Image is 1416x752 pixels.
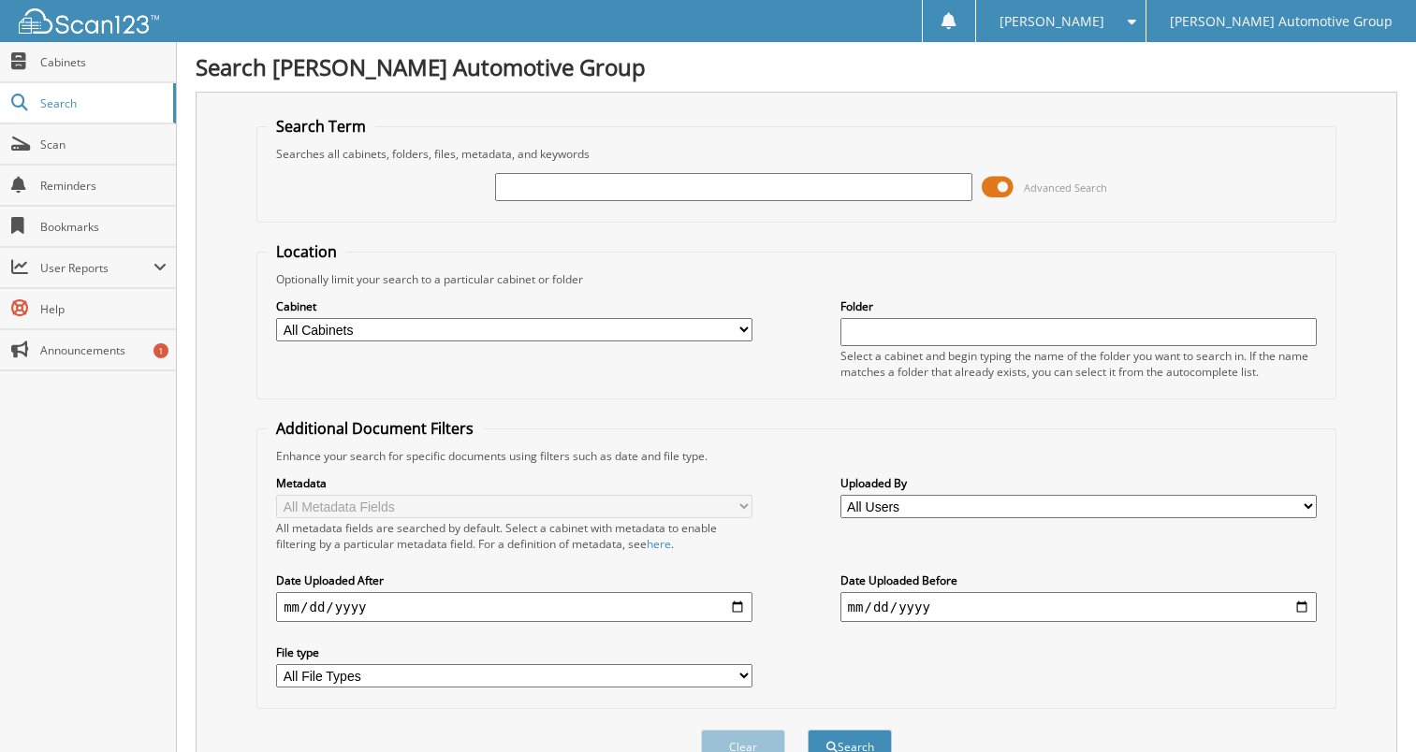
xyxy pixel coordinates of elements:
[40,219,167,235] span: Bookmarks
[1170,16,1393,27] span: [PERSON_NAME] Automotive Group
[1000,16,1104,27] span: [PERSON_NAME]
[267,271,1326,287] div: Optionally limit your search to a particular cabinet or folder
[40,260,153,276] span: User Reports
[276,475,752,491] label: Metadata
[840,348,1317,380] div: Select a cabinet and begin typing the name of the folder you want to search in. If the name match...
[267,418,483,439] legend: Additional Document Filters
[40,178,167,194] span: Reminders
[647,536,671,552] a: here
[276,572,752,588] label: Date Uploaded After
[840,475,1317,491] label: Uploaded By
[267,146,1326,162] div: Searches all cabinets, folders, files, metadata, and keywords
[276,298,752,314] label: Cabinet
[840,592,1317,622] input: end
[276,644,752,660] label: File type
[276,520,752,552] div: All metadata fields are searched by default. Select a cabinet with metadata to enable filtering b...
[40,95,164,111] span: Search
[19,8,159,34] img: scan123-logo-white.svg
[1024,181,1107,195] span: Advanced Search
[267,448,1326,464] div: Enhance your search for specific documents using filters such as date and file type.
[267,116,375,137] legend: Search Term
[153,343,168,358] div: 1
[840,572,1317,588] label: Date Uploaded Before
[40,54,167,70] span: Cabinets
[40,342,167,358] span: Announcements
[840,298,1317,314] label: Folder
[40,301,167,317] span: Help
[196,51,1397,82] h1: Search [PERSON_NAME] Automotive Group
[267,241,346,262] legend: Location
[276,592,752,622] input: start
[40,137,167,152] span: Scan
